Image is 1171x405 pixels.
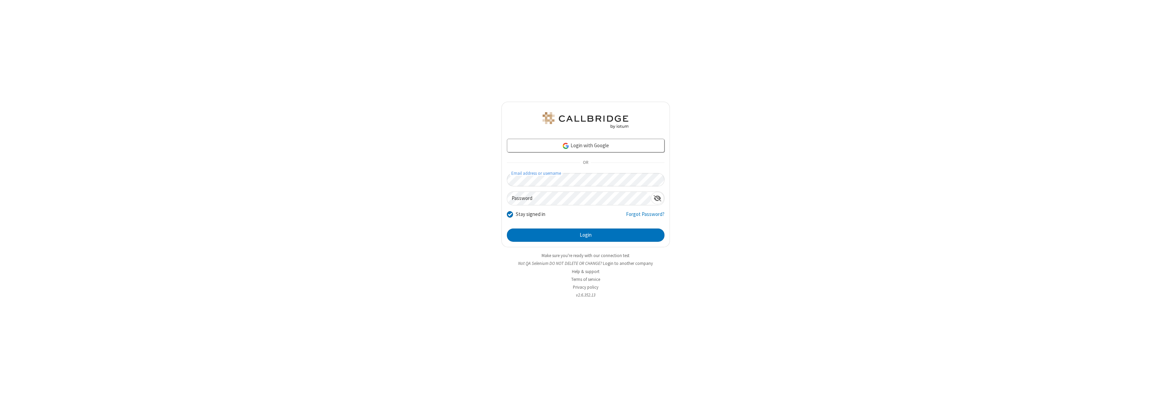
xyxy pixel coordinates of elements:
li: v2.6.352.13 [501,292,670,298]
span: OR [580,158,591,168]
a: Privacy policy [573,284,598,290]
li: Not QA Selenium DO NOT DELETE OR CHANGE? [501,260,670,267]
input: Password [507,192,651,205]
a: Forgot Password? [626,210,664,223]
a: Make sure you're ready with our connection test [542,253,629,258]
iframe: Chat [1154,387,1166,400]
div: Show password [651,192,664,204]
img: QA Selenium DO NOT DELETE OR CHANGE [541,112,630,129]
label: Stay signed in [516,210,545,218]
a: Login with Google [507,139,664,152]
button: Login to another company [603,260,653,267]
img: google-icon.png [562,142,570,150]
a: Terms of service [571,276,600,282]
input: Email address or username [507,173,664,186]
a: Help & support [572,269,599,274]
button: Login [507,229,664,242]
